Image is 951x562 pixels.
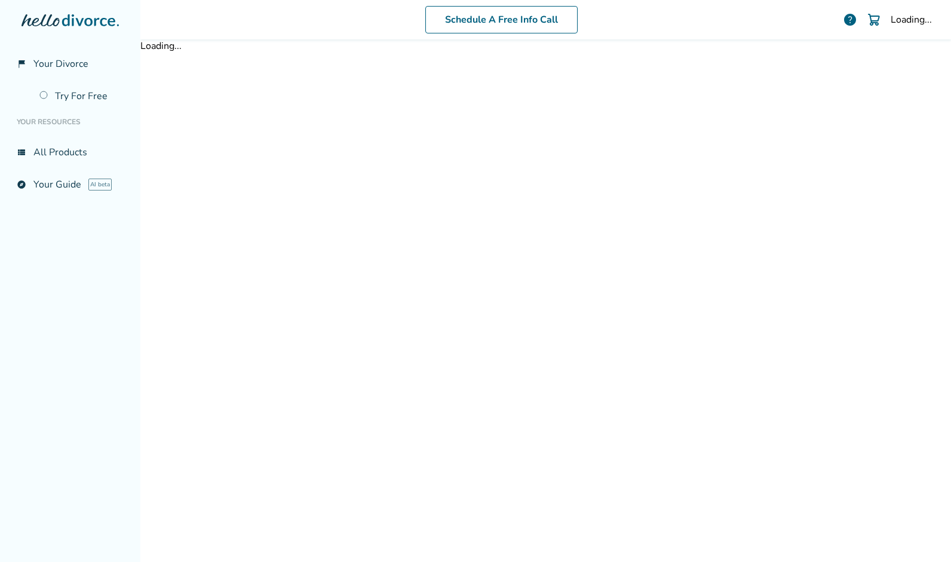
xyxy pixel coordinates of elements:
a: help [843,13,857,27]
span: explore [17,180,26,189]
a: Schedule A Free Info Call [425,6,578,33]
div: Loading... [140,39,951,53]
li: Your Resources [10,110,131,134]
a: exploreYour GuideAI beta [10,171,131,198]
a: view_listAll Products [10,139,131,166]
img: Cart [867,13,881,27]
span: AI beta [88,179,112,191]
a: flag_2Your Divorce [10,50,131,78]
div: Loading... [891,13,932,26]
span: flag_2 [17,59,26,69]
span: view_list [17,148,26,157]
span: Your Divorce [33,57,88,70]
a: Try For Free [32,82,131,110]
